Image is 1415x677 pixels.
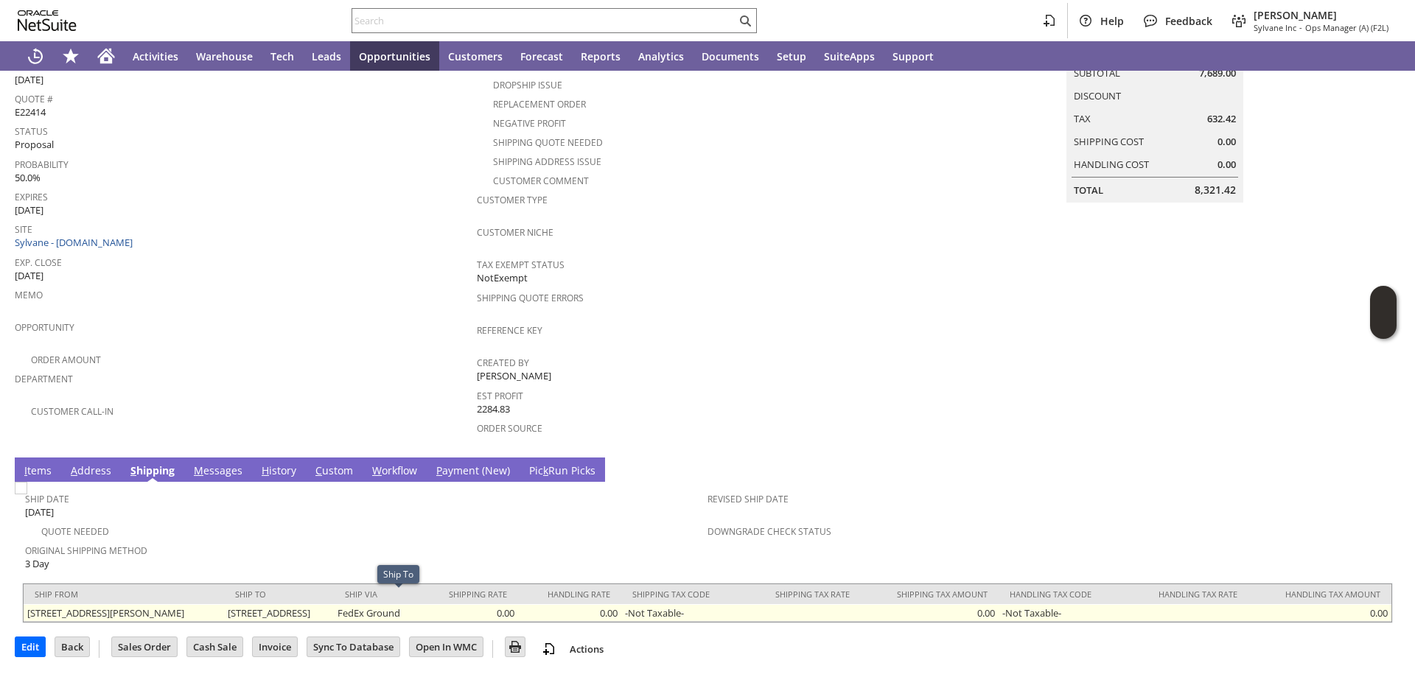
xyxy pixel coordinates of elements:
span: Setup [777,49,806,63]
span: 632.42 [1207,112,1236,126]
a: Status [15,125,48,138]
span: Help [1100,14,1124,28]
span: 8,321.42 [1195,183,1236,197]
span: I [24,463,27,477]
span: [PERSON_NAME] [1254,8,1388,22]
span: Sylvane Inc [1254,22,1296,33]
span: Analytics [638,49,684,63]
span: Proposal [15,138,54,152]
a: Customers [439,41,511,71]
div: Shipping Tax Rate [754,589,850,600]
a: Opportunities [350,41,439,71]
a: Shipping Quote Errors [477,292,584,304]
span: 3 Day [25,557,49,571]
td: 0.00 [518,604,621,622]
td: 0.00 [1248,604,1391,622]
a: Est Profit [477,390,523,402]
a: SuiteApps [815,41,884,71]
span: 0.00 [1217,135,1236,149]
a: Customer Call-in [31,405,113,418]
a: Discount [1074,89,1121,102]
img: Unchecked [15,482,27,494]
td: [STREET_ADDRESS] [224,604,334,622]
span: [DATE] [25,505,54,519]
span: Support [892,49,934,63]
td: [STREET_ADDRESS][PERSON_NAME] [24,604,224,622]
span: k [543,463,548,477]
div: Handling Rate [529,589,610,600]
a: Reports [572,41,629,71]
span: A [71,463,77,477]
span: W [372,463,382,477]
span: Forecast [520,49,563,63]
svg: Recent Records [27,47,44,65]
div: Shortcuts [53,41,88,71]
a: Customer Type [477,194,548,206]
a: Exp. Close [15,256,62,269]
span: Opportunities [359,49,430,63]
span: [PERSON_NAME] [477,369,551,383]
span: Leads [312,49,341,63]
a: Customer Niche [477,226,553,239]
span: Reports [581,49,621,63]
a: Customer Comment [493,175,589,187]
a: Handling Cost [1074,158,1149,171]
a: Payment (New) [433,463,514,480]
td: -Not Taxable- [621,604,743,622]
a: Setup [768,41,815,71]
span: S [130,463,136,477]
a: Home [88,41,124,71]
a: Shipping Cost [1074,135,1144,148]
a: Activities [124,41,187,71]
a: Probability [15,158,69,171]
span: Tech [270,49,294,63]
a: PickRun Picks [525,463,599,480]
a: Subtotal [1074,66,1120,80]
a: Items [21,463,55,480]
span: H [262,463,269,477]
svg: Home [97,47,115,65]
a: History [258,463,300,480]
a: Address [67,463,115,480]
span: SuiteApps [824,49,875,63]
a: Created By [477,357,529,369]
a: Quote # [15,93,53,105]
a: Order Source [477,422,542,435]
input: Print [506,637,525,656]
img: add-record.svg [540,640,558,658]
input: Search [352,12,736,29]
a: Expires [15,191,48,203]
span: M [194,463,203,477]
span: - [1299,22,1302,33]
div: Handling Tax Amount [1259,589,1380,600]
span: Customers [448,49,503,63]
a: Order Amount [31,354,101,366]
input: Open In WMC [410,637,483,656]
span: 2284.83 [477,402,510,416]
a: Tax [1074,112,1091,125]
a: Leads [303,41,350,71]
iframe: Click here to launch Oracle Guided Learning Help Panel [1370,286,1397,339]
span: Oracle Guided Learning Widget. To move around, please hold and drag [1370,313,1397,340]
span: [DATE] [15,203,43,217]
a: Dropship Issue [493,79,562,91]
svg: logo [18,10,77,31]
a: Downgrade Check Status [707,525,831,538]
input: Invoice [253,637,297,656]
span: Activities [133,49,178,63]
a: Replacement Order [493,98,586,111]
a: Site [15,223,32,236]
div: Handling Tax Rate [1136,589,1237,600]
span: Feedback [1165,14,1212,28]
input: Sync To Database [307,637,399,656]
a: Recent Records [18,41,53,71]
a: Messages [190,463,246,480]
a: Tech [262,41,303,71]
td: -Not Taxable- [999,604,1125,622]
a: Reference Key [477,324,542,337]
img: Print [506,638,524,656]
a: Unrolled view on [1374,460,1391,478]
input: Cash Sale [187,637,242,656]
a: Warehouse [187,41,262,71]
input: Back [55,637,89,656]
